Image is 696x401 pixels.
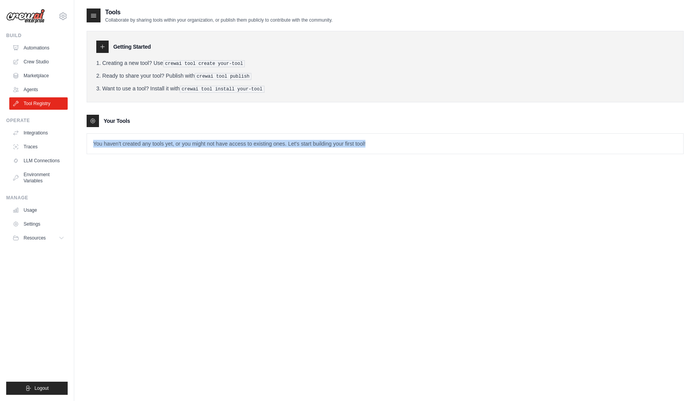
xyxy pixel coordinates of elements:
h3: Getting Started [113,43,151,51]
a: Environment Variables [9,168,68,187]
li: Creating a new tool? Use [96,59,674,67]
a: Usage [9,204,68,216]
div: Build [6,32,68,39]
pre: crewai tool install your-tool [180,86,264,93]
p: You haven't created any tools yet, or you might not have access to existing ones. Let's start bui... [87,134,683,154]
div: Operate [6,117,68,124]
button: Resources [9,232,68,244]
button: Logout [6,382,68,395]
span: Resources [24,235,46,241]
a: Crew Studio [9,56,68,68]
a: Tool Registry [9,97,68,110]
a: Marketplace [9,70,68,82]
a: Traces [9,141,68,153]
a: Settings [9,218,68,230]
h3: Your Tools [104,117,130,125]
img: Logo [6,9,45,24]
h2: Tools [105,8,333,17]
li: Ready to share your tool? Publish with [96,72,674,80]
p: Collaborate by sharing tools within your organization, or publish them publicly to contribute wit... [105,17,333,23]
a: LLM Connections [9,155,68,167]
span: Logout [34,385,49,391]
li: Want to use a tool? Install it with [96,85,674,93]
a: Agents [9,83,68,96]
pre: crewai tool publish [195,73,252,80]
a: Integrations [9,127,68,139]
a: Automations [9,42,68,54]
div: Manage [6,195,68,201]
pre: crewai tool create your-tool [163,60,245,67]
